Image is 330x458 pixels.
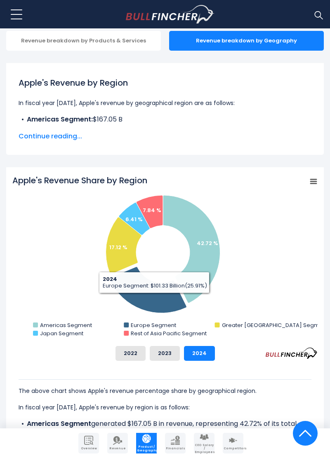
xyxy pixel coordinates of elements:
[222,321,328,329] text: Greater [GEOGRAPHIC_DATA] Segment
[19,419,311,439] li: generated $167.05 B in revenue, representing 42.72% of its total revenue.
[19,77,311,89] h1: Apple's Revenue by Region
[12,175,147,186] tspan: Apple's Revenue Share by Region
[108,447,127,450] span: Revenue
[78,433,99,453] a: Company Overview
[19,402,311,412] p: In fiscal year [DATE], Apple's revenue by region is as follows:
[197,239,218,247] text: 42.72 %
[27,419,91,428] b: Americas Segment
[150,346,180,361] button: 2023
[223,433,243,453] a: Company Competitors
[79,447,98,450] span: Overview
[40,329,83,337] text: Japan Segment
[109,243,127,251] text: 17.12 %
[131,321,176,329] text: Europe Segment
[169,31,324,51] div: Revenue breakdown by Geography
[224,447,243,450] span: Competitors
[19,124,311,134] li: $101.33 B
[19,386,311,396] p: The above chart shows Apple's revenue percentage share by geographical region.
[12,175,318,339] svg: Apple's Revenue Share by Region
[143,206,161,214] text: 7.84 %
[126,5,214,24] a: Go to homepage
[136,433,157,453] a: Company Product/Geography
[137,445,156,452] span: Product / Geography
[19,114,311,124] li: $167.05 B
[19,98,311,108] p: In fiscal year [DATE], Apple's revenue by geographical region are as follows:
[6,31,161,51] div: Revenue breakdown by Products & Services
[126,5,214,24] img: bullfincher logo
[166,447,185,450] span: Financials
[195,444,214,454] span: CEO Salary / Employees
[107,433,128,453] a: Company Revenue
[40,321,92,329] text: Americas Segment
[125,215,143,223] text: 6.41 %
[184,346,215,361] button: 2024
[19,131,311,141] span: Continue reading...
[165,433,186,453] a: Company Financials
[27,114,93,124] b: Americas Segment:
[115,346,146,361] button: 2022
[194,433,214,453] a: Company Employees
[27,124,84,134] b: Europe Segment:
[131,329,207,337] text: Rest of Asia Pacific Segment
